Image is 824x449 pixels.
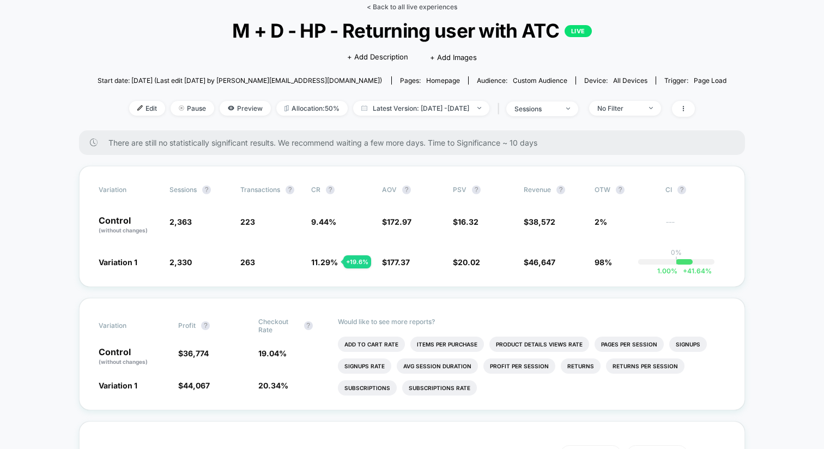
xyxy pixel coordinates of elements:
span: Profit [178,321,196,330]
li: Items Per Purchase [410,337,484,352]
div: Audience: [477,76,567,85]
span: Pause [171,101,214,116]
span: Transactions [240,185,280,194]
div: sessions [514,105,558,113]
span: There are still no statistically significant results. We recommend waiting a few more days . Time... [108,138,723,147]
span: $ [453,258,480,267]
span: 9.44 % [311,217,336,226]
li: Returns [561,358,601,374]
span: 20.02 [458,258,480,267]
img: end [649,107,653,109]
span: 38,572 [529,217,555,226]
span: M + D - HP - Returning user with ATC [129,19,695,42]
span: 46,647 [529,258,555,267]
button: ? [556,185,565,194]
span: 11.29 % [311,258,338,267]
button: ? [677,185,686,194]
li: Profit Per Session [483,358,555,374]
span: Checkout Rate [258,318,299,334]
span: Preview [220,101,271,116]
div: Trigger: [664,76,726,85]
span: + Add Description [347,52,408,63]
span: 172.97 [387,217,411,226]
span: Start date: [DATE] (Last edit [DATE] by [PERSON_NAME][EMAIL_ADDRESS][DOMAIN_NAME]) [98,76,382,85]
span: Page Load [694,76,726,85]
p: Would like to see more reports? [338,318,725,326]
span: homepage [426,76,460,85]
button: ? [472,185,481,194]
div: No Filter [597,104,641,112]
img: end [477,107,481,109]
span: (without changes) [99,227,148,234]
button: ? [402,185,411,194]
span: 36,774 [183,349,209,358]
span: $ [524,258,555,267]
span: Variation [99,318,159,334]
p: Control [99,216,159,235]
img: edit [137,105,143,111]
p: 0% [671,248,682,256]
span: Device: [575,76,656,85]
div: Pages: [400,76,460,85]
li: Product Details Views Rate [489,337,589,352]
span: Variation 1 [99,258,137,267]
span: $ [178,349,209,358]
span: 1.00 % [657,267,677,275]
span: --- [665,219,725,235]
button: ? [616,185,625,194]
span: 20.34 % [258,381,288,390]
span: Latest Version: [DATE] - [DATE] [353,101,489,116]
span: Custom Audience [513,76,567,85]
span: Revenue [524,185,551,194]
li: Avg Session Duration [397,358,478,374]
span: $ [382,258,410,267]
li: Add To Cart Rate [338,337,405,352]
span: 2,330 [169,258,192,267]
span: 19.04 % [258,349,287,358]
p: | [675,256,677,265]
span: + Add Images [430,53,477,62]
span: 16.32 [458,217,478,226]
span: Sessions [169,185,197,194]
span: CR [311,185,320,194]
button: ? [202,185,211,194]
li: Subscriptions [338,380,397,396]
span: Variation 1 [99,381,137,390]
div: + 19.6 % [343,255,371,268]
li: Signups Rate [338,358,391,374]
span: 2,363 [169,217,192,226]
p: LIVE [565,25,592,37]
button: ? [326,185,335,194]
span: 177.37 [387,258,410,267]
span: 41.64 % [677,267,712,275]
button: ? [286,185,294,194]
span: CI [665,185,725,194]
span: Edit [129,101,165,116]
img: rebalance [284,105,289,111]
span: | [495,101,506,117]
span: 263 [240,258,255,267]
span: 223 [240,217,255,226]
span: $ [524,217,555,226]
img: calendar [361,105,367,111]
li: Returns Per Session [606,358,684,374]
li: Subscriptions Rate [402,380,477,396]
span: Allocation: 50% [276,101,348,116]
span: AOV [382,185,397,194]
li: Pages Per Session [595,337,664,352]
span: $ [453,217,478,226]
span: $ [382,217,411,226]
img: end [179,105,184,111]
span: $ [178,381,210,390]
span: all devices [613,76,647,85]
span: (without changes) [99,358,148,365]
a: < Back to all live experiences [367,3,457,11]
span: Variation [99,185,159,194]
button: ? [304,321,313,330]
span: PSV [453,185,466,194]
img: end [566,107,570,110]
span: OTW [595,185,655,194]
span: 2% [595,217,607,226]
span: 44,067 [183,381,210,390]
li: Signups [669,337,707,352]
